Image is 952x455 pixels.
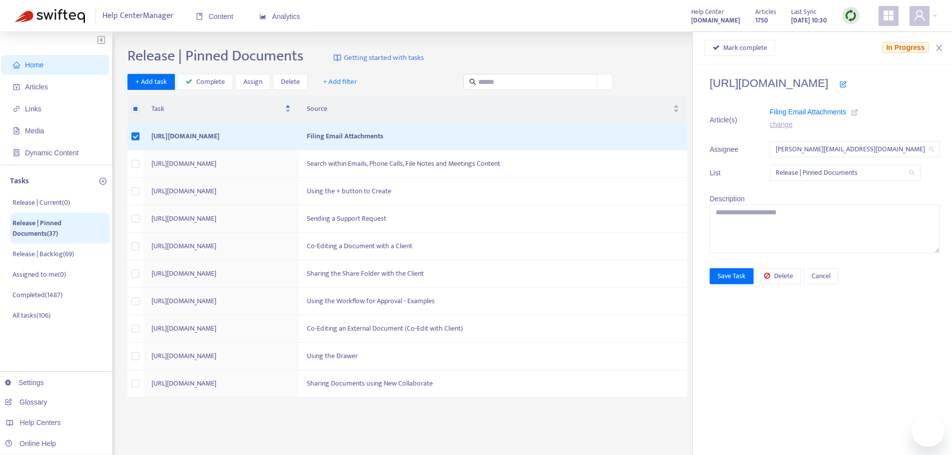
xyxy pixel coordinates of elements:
img: sync.dc5367851b00ba804db3.png [845,9,857,22]
p: Completed ( 1487 ) [12,290,62,300]
button: Cancel [804,268,839,284]
span: Articles [25,83,48,91]
td: Filing Email Attachments [299,123,687,150]
td: [URL][DOMAIN_NAME] [143,288,299,315]
img: Swifteq [15,9,85,23]
a: Settings [5,379,44,387]
td: Co-Editing an External Document (Co-Edit with Client) [299,315,687,343]
span: kelly.sofia@fyi.app [776,142,934,157]
span: Getting started with tasks [344,52,424,64]
span: Analytics [259,12,300,20]
td: Using the Workflow for Approval - Examples [299,288,687,315]
span: Help Centers [20,419,61,427]
p: Assigned to me ( 0 ) [12,269,66,280]
td: [URL][DOMAIN_NAME] [143,260,299,288]
button: Delete [273,74,308,90]
p: Release | Pinned Documents ( 37 ) [12,218,107,239]
span: container [13,149,20,156]
td: Sending a Support Request [299,205,687,233]
a: Online Help [5,440,56,448]
span: account-book [13,83,20,90]
span: Article(s) [710,114,745,125]
p: Release | Current ( 0 ) [12,197,70,208]
span: Assign [243,76,262,87]
span: Task [151,103,283,114]
span: link [13,105,20,112]
span: search [469,78,476,85]
button: + Add filter [315,74,365,90]
td: [URL][DOMAIN_NAME] [143,205,299,233]
span: + Add task [135,76,167,87]
strong: 1750 [755,15,768,26]
a: Getting started with tasks [333,47,424,69]
button: Close [932,43,946,53]
p: All tasks ( 106 ) [12,310,50,321]
strong: [DATE] 10:30 [791,15,827,26]
span: Save Task [718,271,746,282]
span: Cancel [812,271,831,282]
button: Mark complete [705,40,776,56]
td: Using the + button to Create [299,178,687,205]
td: [URL][DOMAIN_NAME] [143,370,299,398]
span: In Progress [882,42,929,53]
span: search [929,146,935,152]
p: Release | Backlog ( 69 ) [12,249,74,259]
span: user [914,9,926,21]
button: Delete [756,268,801,284]
td: Co-Editing a Document with a Client [299,233,687,260]
a: [DOMAIN_NAME] [691,14,740,26]
td: Search within Emails, Phone Calls, File Notes and Meetings Content [299,150,687,178]
strong: [DOMAIN_NAME] [691,15,740,26]
td: [URL][DOMAIN_NAME] [143,233,299,260]
button: Assign [235,74,270,90]
span: Articles [755,6,776,17]
td: [URL][DOMAIN_NAME] [143,123,299,150]
h2: Release | Pinned Documents [127,47,303,65]
span: search [909,170,915,176]
span: Help Center [691,6,724,17]
span: area-chart [259,13,266,20]
td: [URL][DOMAIN_NAME] [143,178,299,205]
span: Complete [196,76,225,87]
span: Release | Pinned Documents [776,165,915,180]
td: Sharing the Share Folder with the Client [299,260,687,288]
a: Glossary [5,398,47,406]
span: Content [196,12,233,20]
button: + Add task [127,74,175,90]
button: Save Task [710,268,754,284]
td: [URL][DOMAIN_NAME] [143,343,299,370]
td: [URL][DOMAIN_NAME] [143,150,299,178]
th: Source [299,95,687,123]
span: file-image [13,127,20,134]
a: change [770,120,793,128]
span: Media [25,127,44,135]
span: Source [307,103,671,114]
span: Links [25,105,41,113]
span: Filing Email Attachments [770,108,846,116]
span: home [13,61,20,68]
span: Description [710,195,745,203]
span: Delete [281,76,300,87]
td: Using the Drawer [299,343,687,370]
img: image-link [333,54,341,62]
span: Dynamic Content [25,149,78,157]
span: Last Sync [791,6,817,17]
span: Home [25,61,43,69]
span: plus-circle [99,178,106,185]
span: + Add filter [323,76,357,88]
span: close [935,44,943,52]
button: Complete [177,74,233,90]
span: List [710,167,745,178]
iframe: Button to launch messaging window [912,415,944,447]
span: Help Center Manager [102,6,173,25]
span: Delete [774,271,793,282]
p: Tasks [10,175,29,187]
span: appstore [883,9,895,21]
span: Assignee [710,144,745,155]
span: book [196,13,203,20]
td: Sharing Documents using New Collaborate [299,370,687,398]
span: Mark complete [724,42,768,53]
td: [URL][DOMAIN_NAME] [143,315,299,343]
h4: [URL][DOMAIN_NAME] [710,76,940,90]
